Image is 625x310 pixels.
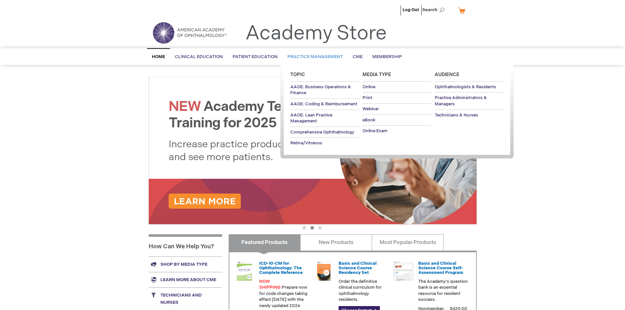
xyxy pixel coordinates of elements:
span: Practice Administrators & Managers [435,95,487,107]
p: The Academy's question bank is an essential resource for resident success. [418,279,468,303]
a: Learn more about CME [149,272,222,287]
span: Practice Management [287,54,343,59]
a: Academy Store [245,22,387,45]
a: Basic and Clinical Science Course Residency Set [339,261,377,276]
span: Technicians & Nurses [435,113,478,118]
img: 0120008u_42.png [235,261,254,281]
span: AAOE: Coding & Reimbursement [290,101,357,107]
span: Retina/Vitreous [290,140,322,146]
p: Order the definitive clinical curriculum for ophthalmology residents. [339,279,388,303]
span: Print [363,95,372,100]
span: Membership [372,54,402,59]
span: Ophthalmologists & Residents [435,84,496,90]
span: CME [353,54,363,59]
img: 02850963u_47.png [314,261,334,281]
button: 1 of 3 [302,226,306,230]
a: Basic and Clinical Science Course Self-Assessment Program [418,261,463,276]
span: Topic [290,72,305,77]
button: 3 of 3 [318,226,322,230]
button: 2 of 3 [310,226,314,230]
a: New Products [300,234,372,251]
a: Shop by media type [149,257,222,272]
h1: How Can We Help You? [149,234,222,257]
a: Most Popular Products [372,234,444,251]
font: NOW SHIPPING: [259,279,282,290]
span: AAOE: Lean Practice Management [290,113,332,124]
span: Online [363,84,375,90]
a: Log Out [403,7,419,12]
span: Clinical Education [175,54,223,59]
span: Home [152,54,165,59]
span: Search [422,3,447,16]
span: AAOE: Business Operations & Finance [290,84,351,96]
span: Media Type [363,72,391,77]
a: Featured Products [229,234,301,251]
a: ICD-10-CM for Ophthalmology: The Complete Reference [259,261,303,276]
img: bcscself_20.jpg [394,261,413,281]
span: Online Exam [363,128,387,134]
a: Technicians and nurses [149,287,222,310]
span: Webinar [363,106,379,112]
span: eBook [363,117,375,123]
span: Patient Education [233,54,278,59]
span: Audience [435,72,459,77]
span: Comprehensive Ophthalmology [290,130,354,135]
